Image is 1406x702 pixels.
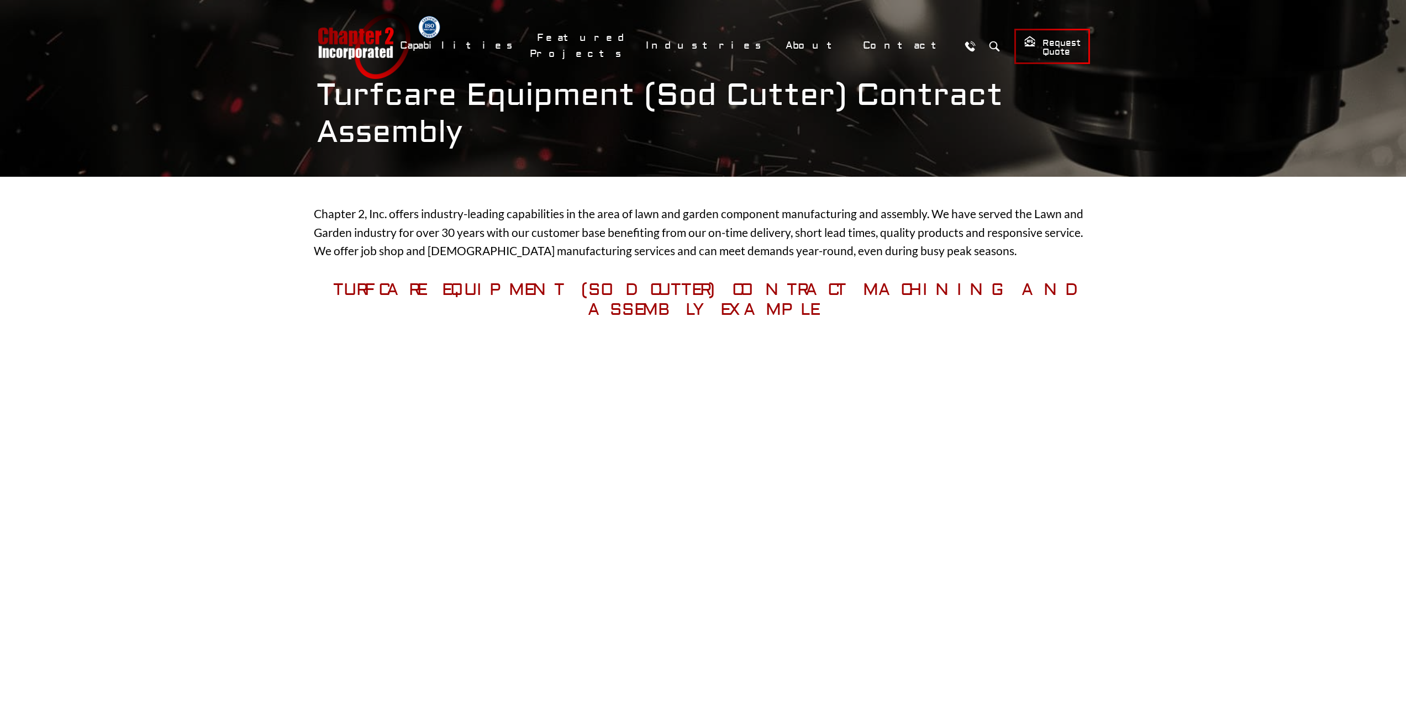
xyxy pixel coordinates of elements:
[317,13,410,79] a: Chapter 2 Incorporated
[1024,35,1081,58] span: Request Quote
[314,280,1093,320] h3: Turfcare Equipment (Sod Cutter) Contract Machining and Assembly Example
[984,36,1005,56] button: Search
[314,204,1093,260] p: Chapter 2, Inc. offers industry-leading capabilities in the area of lawn and garden component man...
[530,26,633,66] a: Featured Projects
[960,36,981,56] a: Call Us
[856,34,955,57] a: Contact
[639,34,773,57] a: Industries
[317,77,1090,151] h1: Turfcare Equipment (Sod Cutter) Contract Assembly
[1014,29,1090,64] a: Request Quote
[778,34,850,57] a: About
[393,34,524,57] a: Capabilities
